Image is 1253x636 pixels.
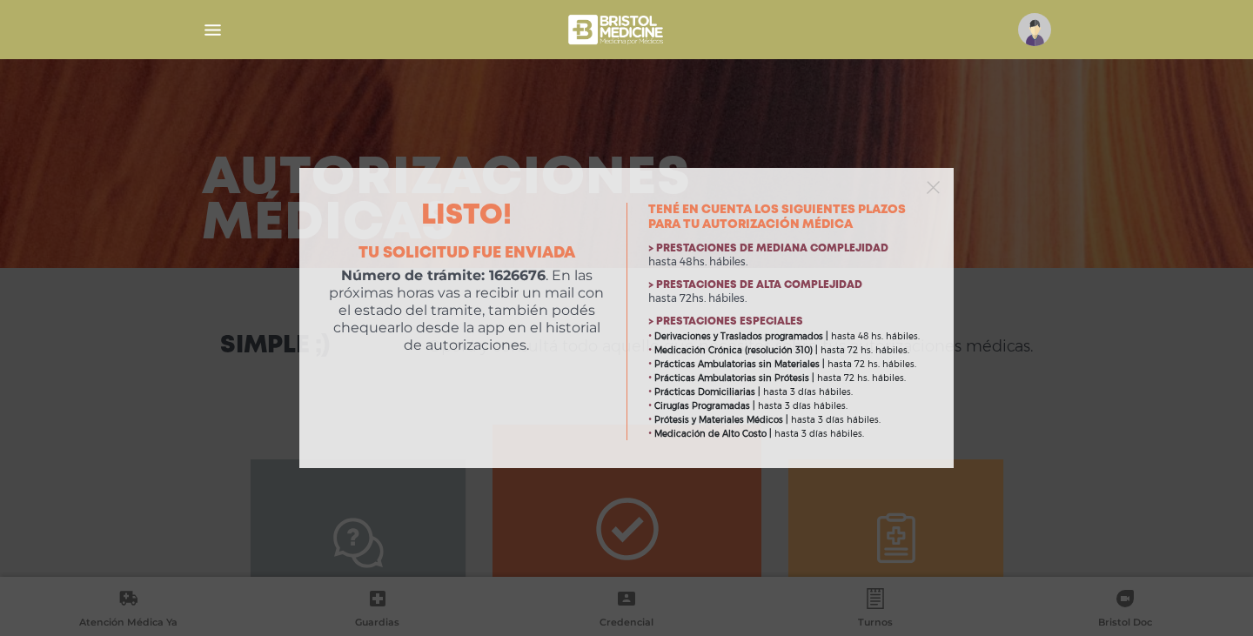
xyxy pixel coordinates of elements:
[654,358,825,370] b: Prácticas Ambulatorias sin Materiales |
[648,279,926,291] h4: > Prestaciones de alta complejidad
[654,414,788,425] b: Prótesis y Materiales Médicos |
[327,244,606,264] h4: Tu solicitud fue enviada
[831,331,920,342] span: hasta 48 hs. hábiles.
[648,243,926,255] h4: > Prestaciones de mediana complejidad
[654,386,761,398] b: Prácticas Domiciliarias |
[648,291,926,305] p: hasta 72hs. hábiles.
[758,400,848,412] span: hasta 3 días hábiles.
[648,316,926,328] h4: > Prestaciones especiales
[648,203,926,232] h3: Tené en cuenta los siguientes plazos para tu autorización médica
[327,267,606,354] p: . En las próximas horas vas a recibir un mail con el estado del tramite, también podés chequearlo...
[828,358,916,370] span: hasta 72 hs. hábiles.
[774,428,864,439] span: hasta 3 días hábiles.
[817,372,906,384] span: hasta 72 hs. hábiles.
[791,414,881,425] span: hasta 3 días hábiles.
[654,372,814,384] b: Prácticas Ambulatorias sin Prótesis |
[341,267,546,284] b: Número de trámite: 1626676
[821,345,909,356] span: hasta 72 hs. hábiles.
[654,331,828,342] b: Derivaciones y Traslados programados |
[654,400,755,412] b: Cirugías Programadas |
[327,203,606,231] h2: Listo!
[654,428,772,439] b: Medicación de Alto Costo |
[763,386,853,398] span: hasta 3 días hábiles.
[654,345,818,356] b: Medicación Crónica (resolución 310) |
[648,255,926,269] p: hasta 48hs. hábiles.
